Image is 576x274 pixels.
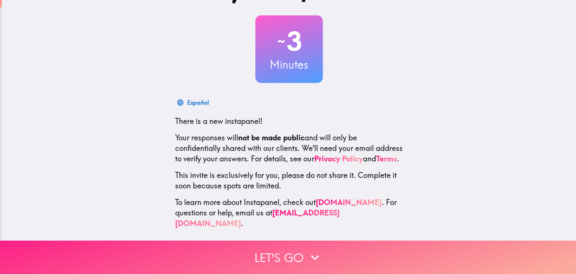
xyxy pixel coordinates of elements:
[276,30,286,53] span: ~
[238,133,304,142] b: not be made public
[175,170,403,191] p: This invite is exclusively for you, please do not share it. Complete it soon because spots are li...
[175,132,403,164] p: Your responses will and will only be confidentially shared with our clients. We'll need your emai...
[314,154,363,163] a: Privacy Policy
[187,97,209,108] div: Español
[316,197,382,207] a: [DOMAIN_NAME]
[255,57,323,72] h3: Minutes
[175,208,340,228] a: [EMAIL_ADDRESS][DOMAIN_NAME]
[175,116,262,126] span: There is a new instapanel!
[175,95,212,110] button: Español
[376,154,397,163] a: Terms
[255,26,323,57] h2: 3
[175,197,403,229] p: To learn more about Instapanel, check out . For questions or help, email us at .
